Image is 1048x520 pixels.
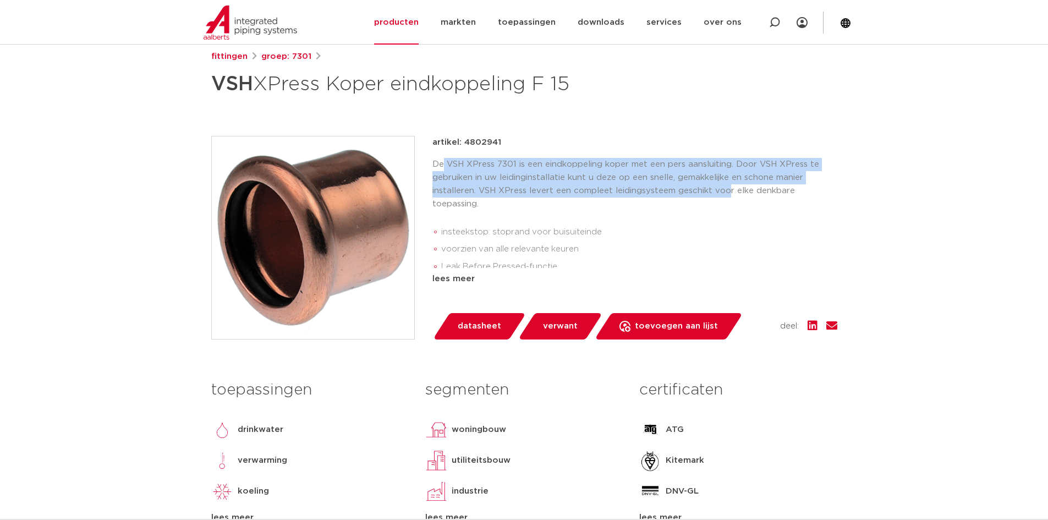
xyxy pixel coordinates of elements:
[425,379,623,401] h3: segmenten
[211,450,233,472] img: verwarming
[441,223,837,241] li: insteekstop: stoprand voor buisuiteinde
[639,379,837,401] h3: certificaten
[780,320,799,333] span: deel:
[639,450,661,472] img: Kitemark
[666,454,704,467] p: Kitemark
[458,318,501,335] span: datasheet
[543,318,578,335] span: verwant
[425,450,447,472] img: utiliteitsbouw
[666,485,699,498] p: DNV-GL
[211,480,233,502] img: koeling
[211,419,233,441] img: drinkwater
[425,419,447,441] img: woningbouw
[432,313,526,340] a: datasheet
[518,313,602,340] a: verwant
[441,258,837,276] li: Leak Before Pressed-functie
[452,454,511,467] p: utiliteitsbouw
[211,74,253,94] strong: VSH
[211,50,248,63] a: fittingen
[452,423,506,436] p: woningbouw
[211,379,409,401] h3: toepassingen
[238,485,269,498] p: koeling
[666,423,684,436] p: ATG
[432,272,837,286] div: lees meer
[432,136,501,149] p: artikel: 4802941
[635,318,718,335] span: toevoegen aan lijst
[212,136,414,339] img: Product Image for VSH XPress Koper eindkoppeling F 15
[238,454,287,467] p: verwarming
[441,240,837,258] li: voorzien van alle relevante keuren
[425,480,447,502] img: industrie
[432,158,837,211] p: De VSH XPress 7301 is een eindkoppeling koper met een pers aansluiting. Door VSH XPress te gebrui...
[211,68,624,101] h1: XPress Koper eindkoppeling F 15
[639,480,661,502] img: DNV-GL
[238,423,283,436] p: drinkwater
[452,485,489,498] p: industrie
[639,419,661,441] img: ATG
[261,50,311,63] a: groep: 7301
